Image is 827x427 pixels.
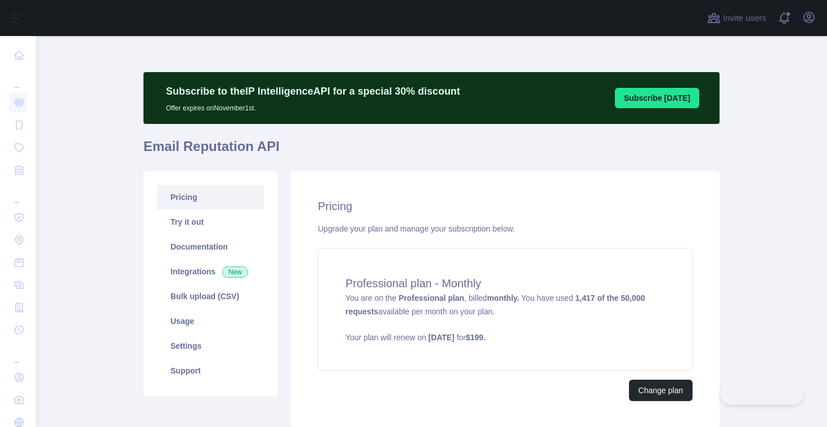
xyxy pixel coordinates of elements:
[398,293,464,303] strong: Professional plan
[157,358,264,383] a: Support
[166,83,460,99] p: Subscribe to the IP Intelligence API for a special 30 % discount
[723,12,766,25] span: Invite users
[466,333,486,342] strong: $ 199 .
[166,99,460,113] p: Offer expires on November 1st.
[157,333,264,358] a: Settings
[318,198,693,214] h2: Pricing
[345,275,665,291] h4: Professional plan - Monthly
[9,68,27,90] div: ...
[318,223,693,234] div: Upgrade your plan and manage your subscription below.
[222,266,248,278] span: New
[345,293,665,343] span: You are on the , billed You have used available per month on your plan.
[9,183,27,205] div: ...
[157,210,264,234] a: Try it out
[487,293,519,303] strong: monthly.
[143,137,720,164] h1: Email Reputation API
[157,259,264,284] a: Integrations New
[428,333,454,342] strong: [DATE]
[157,284,264,309] a: Bulk upload (CSV)
[9,343,27,365] div: ...
[705,9,768,27] button: Invite users
[157,185,264,210] a: Pricing
[720,381,804,404] iframe: Toggle Customer Support
[157,234,264,259] a: Documentation
[629,380,693,401] button: Change plan
[615,88,699,108] button: Subscribe [DATE]
[345,332,665,343] p: Your plan will renew on for
[157,309,264,333] a: Usage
